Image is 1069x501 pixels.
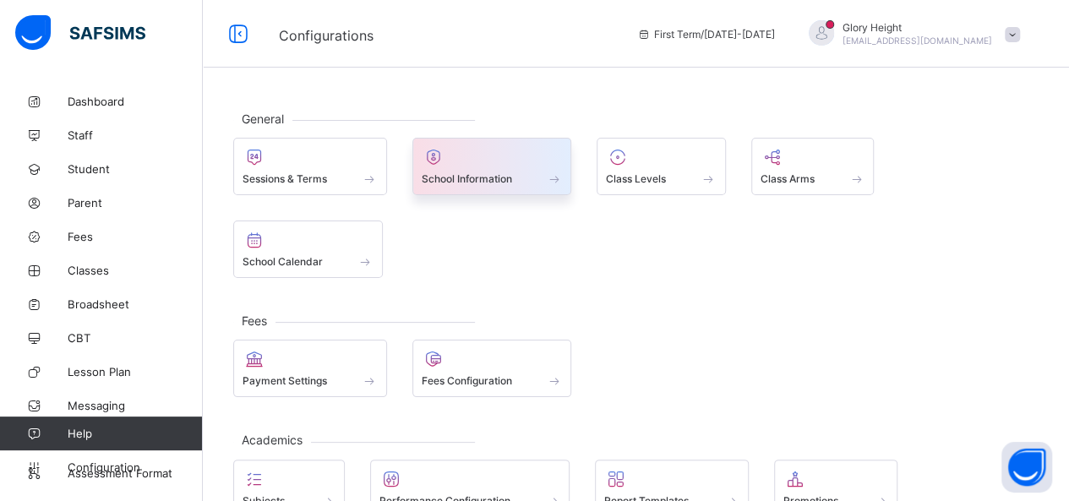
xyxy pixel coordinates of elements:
div: Sessions & Terms [233,138,387,195]
span: Glory Height [843,21,992,34]
span: Fees [68,230,203,243]
span: Help [68,427,202,440]
span: CBT [68,331,203,345]
span: Classes [68,264,203,277]
span: Configurations [279,27,374,44]
span: Class Arms [761,172,815,185]
span: Class Levels [606,172,666,185]
span: Fees Configuration [422,374,512,387]
span: Broadsheet [68,297,203,311]
span: Messaging [68,399,203,412]
span: Payment Settings [243,374,327,387]
span: [EMAIL_ADDRESS][DOMAIN_NAME] [843,35,992,46]
span: session/term information [637,28,775,41]
span: Fees [233,313,275,328]
span: Academics [233,433,311,447]
button: Open asap [1001,442,1052,493]
div: School Information [412,138,572,195]
span: School Calendar [243,255,323,268]
div: School Calendar [233,221,383,278]
div: GloryHeight [792,20,1028,48]
div: Fees Configuration [412,340,572,397]
span: Dashboard [68,95,203,108]
span: Staff [68,128,203,142]
span: Sessions & Terms [243,172,327,185]
span: Lesson Plan [68,365,203,378]
span: General [233,112,292,126]
span: Student [68,162,203,176]
div: Payment Settings [233,340,387,397]
div: Class Levels [597,138,726,195]
img: safsims [15,15,145,51]
div: Class Arms [751,138,875,195]
span: Parent [68,196,203,210]
span: School Information [422,172,512,185]
span: Configuration [68,460,202,474]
